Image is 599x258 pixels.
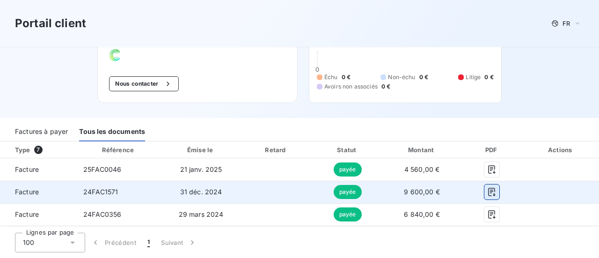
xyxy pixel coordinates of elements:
span: payée [334,162,362,177]
span: 100 [23,238,34,247]
div: Retard [242,145,310,155]
span: 1 [147,238,150,247]
button: Précédent [85,233,142,252]
div: Actions [525,145,597,155]
span: Non-échu [388,73,415,81]
button: Nous contacter [109,76,178,91]
div: Type [9,145,74,155]
div: Statut [314,145,380,155]
span: 24FAC0356 [83,210,121,218]
span: 9 600,00 € [404,188,440,196]
span: 0 € [419,73,428,81]
span: Avoirs non associés [324,82,378,91]
span: 6 840,00 € [404,210,440,218]
span: 0 € [342,73,351,81]
span: payée [334,207,362,221]
span: 0 € [381,82,390,91]
span: FR [562,20,570,27]
span: 0 [315,66,319,73]
div: Montant [385,145,460,155]
span: Facture [7,187,68,197]
span: Facture [7,165,68,174]
button: 1 [142,233,155,252]
span: 21 janv. 2025 [180,165,222,173]
span: Litige [466,73,481,81]
div: Factures à payer [15,122,68,141]
span: 31 déc. 2024 [180,188,222,196]
h3: Portail client [15,15,86,32]
span: Échu [324,73,338,81]
button: Suivant [155,233,203,252]
span: 24FAC1571 [83,188,118,196]
span: 25FAC0046 [83,165,121,173]
span: Facture [7,210,68,219]
span: 7 [34,146,43,154]
div: Émise le [164,145,239,155]
span: payée [334,185,362,199]
div: Référence [102,146,134,154]
span: 0 € [484,73,493,81]
div: Tous les documents [79,122,145,141]
img: Company logo [109,49,169,61]
span: 4 560,00 € [404,165,440,173]
span: 29 mars 2024 [179,210,224,218]
div: PDF [463,145,521,155]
